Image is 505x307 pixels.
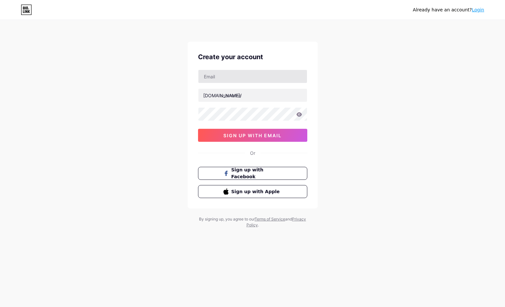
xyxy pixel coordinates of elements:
div: [DOMAIN_NAME]/ [203,92,242,99]
span: Sign up with Facebook [231,167,282,180]
button: Sign up with Apple [198,185,307,198]
button: sign up with email [198,129,307,142]
button: Sign up with Facebook [198,167,307,180]
div: By signing up, you agree to our and . [197,216,308,228]
div: Already have an account? [413,7,484,13]
a: Login [472,7,484,12]
input: Email [198,70,307,83]
input: username [198,89,307,102]
div: Or [250,150,255,156]
div: Create your account [198,52,307,62]
a: Terms of Service [255,217,285,221]
span: sign up with email [223,133,282,138]
span: Sign up with Apple [231,188,282,195]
